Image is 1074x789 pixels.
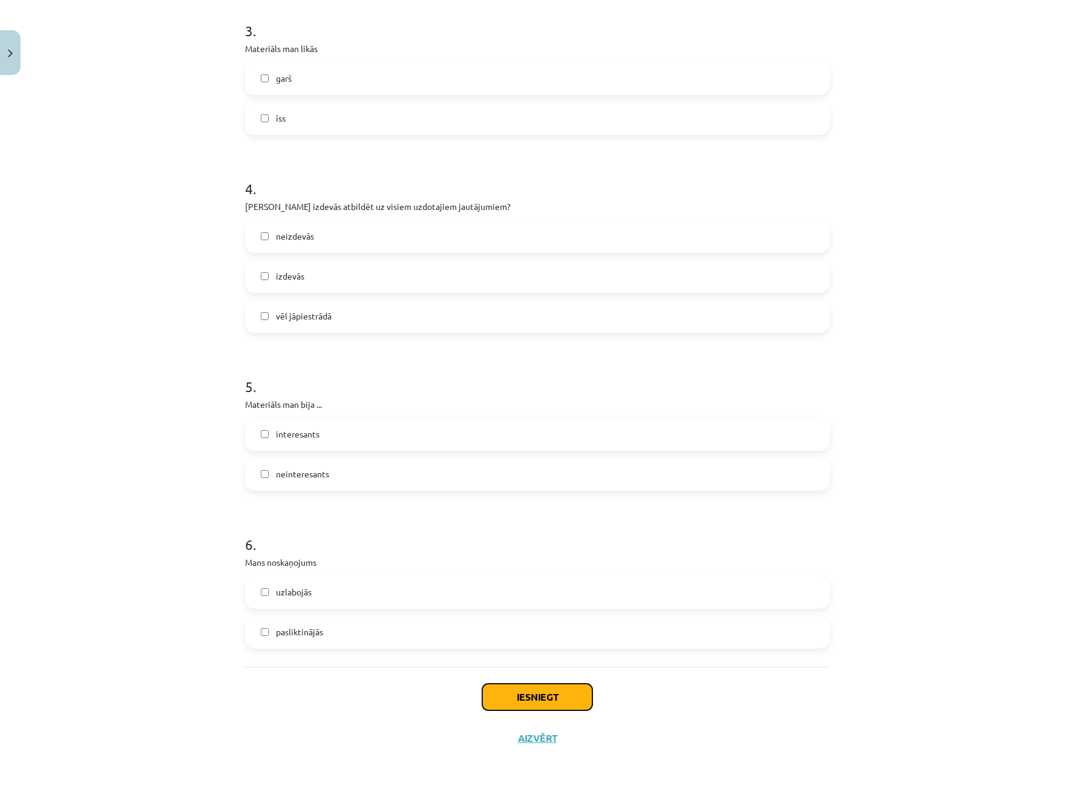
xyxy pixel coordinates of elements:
[276,230,314,243] span: neizdevās
[276,468,329,480] span: neinteresants
[276,626,323,638] span: pasliktinājās
[245,357,830,394] h1: 5 .
[261,430,269,438] input: interesants
[261,74,269,82] input: garš
[276,428,319,440] span: interesants
[276,270,304,283] span: izdevās
[261,470,269,478] input: neinteresants
[245,42,830,55] p: Materiāls man likās
[261,272,269,280] input: izdevās
[261,588,269,596] input: uzlabojās
[245,398,830,411] p: Materiāls man bija ...
[514,732,560,744] button: Aizvērt
[261,114,269,122] input: īss
[245,515,830,552] h1: 6 .
[276,310,332,322] span: vēl jāpiestrādā
[276,586,312,598] span: uzlabojās
[245,1,830,39] h1: 3 .
[245,159,830,197] h1: 4 .
[245,556,830,569] p: Mans noskaņojums
[261,628,269,636] input: pasliktinājās
[8,50,13,57] img: icon-close-lesson-0947bae3869378f0d4975bcd49f059093ad1ed9edebbc8119c70593378902aed.svg
[482,684,592,710] button: Iesniegt
[276,72,292,85] span: garš
[245,200,830,213] p: [PERSON_NAME] izdevās atbildēt uz visiem uzdotajiem jautājumiem?
[261,232,269,240] input: neizdevās
[261,312,269,320] input: vēl jāpiestrādā
[276,112,286,125] span: īss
